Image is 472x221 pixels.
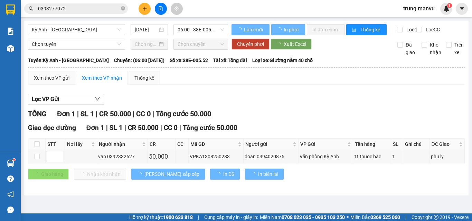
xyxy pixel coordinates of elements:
[352,27,358,33] span: bar-chart
[155,3,167,15] button: file-add
[282,214,345,220] strong: 0708 023 035 - 0935 103 250
[244,26,264,33] span: Làm mới
[7,191,14,198] span: notification
[7,28,14,35] img: solution-icon
[452,41,466,56] span: Trên xe
[443,6,450,12] img: icon-new-feature
[216,172,223,177] span: loading
[223,170,234,178] span: In DS
[28,124,76,132] span: Giao dọc đường
[34,74,69,82] div: Xem theo VP gửi
[110,124,123,132] span: SL 1
[46,139,65,150] th: STT
[392,153,402,160] div: 1
[258,170,278,178] span: In biên lai
[142,6,147,11] span: plus
[128,124,159,132] span: CR 50.000
[277,27,283,32] span: loading
[3,51,76,61] li: In ngày: 16:06 13/08
[160,124,162,132] span: |
[3,41,76,51] li: [PERSON_NAME]
[121,6,125,10] span: close-circle
[260,213,345,221] span: Miền Nam
[251,172,258,177] span: loading
[144,170,199,178] span: [PERSON_NAME] sắp xếp
[171,3,183,15] button: aim
[152,110,154,118] span: |
[300,153,352,160] div: Văn phòng Kỳ Anh
[403,41,418,56] span: Đã giao
[299,150,353,163] td: Văn phòng Kỳ Anh
[164,124,178,132] span: CC 0
[405,213,406,221] span: |
[176,139,189,150] th: CC
[459,6,465,12] span: caret-down
[38,5,120,12] input: Tìm tên, số ĐT hoặc mã đơn
[29,6,34,11] span: search
[432,140,457,148] span: ĐC Giao
[370,214,400,220] strong: 0369 525 060
[99,140,141,148] span: Người nhận
[28,110,47,118] span: TỔNG
[190,153,243,160] div: VPKA1308250283
[136,110,151,118] span: CC 0
[99,110,131,118] span: CR 50.000
[204,213,258,221] span: Cung cấp máy in - giấy in:
[96,110,97,118] span: |
[271,39,312,50] button: Xuất Excel
[170,57,208,64] span: Số xe: 38E-005.52
[350,213,400,221] span: Miền Bắc
[32,95,59,103] span: Lọc VP Gửi
[237,27,243,32] span: loading
[284,40,306,48] span: Xuất Excel
[98,153,147,160] div: van 0392332627
[354,153,390,160] div: 1t thuoc bac
[135,26,158,33] input: 13/08/2025
[129,213,193,221] span: Hỗ trợ kỹ thuật:
[391,139,403,150] th: SL
[28,94,104,105] button: Lọc VP Gửi
[213,57,247,64] span: Tài xế: Tổng đài
[434,215,438,220] span: copyright
[398,4,440,13] span: trung.manvu
[149,152,174,161] div: 50.000
[82,74,122,82] div: Xem theo VP nhận
[245,153,297,160] div: doan 0394020875
[179,124,181,132] span: |
[28,169,69,180] button: Giao hàng
[300,140,346,148] span: VP Gửi
[137,172,144,177] span: loading
[67,140,90,148] span: Nơi lấy
[106,124,108,132] span: |
[284,26,300,33] span: In phơi
[404,26,422,33] span: Lọc CR
[158,6,163,11] span: file-add
[353,139,391,150] th: Tên hàng
[7,175,14,182] span: question-circle
[271,24,305,35] button: In phơi
[198,213,199,221] span: |
[427,41,444,56] span: Kho nhận
[133,110,134,118] span: |
[307,24,344,35] button: In đơn chọn
[124,124,126,132] span: |
[403,139,430,150] th: Ghi chú
[148,139,176,150] th: CR
[74,169,126,180] button: Nhập kho nhận
[77,110,79,118] span: |
[174,6,179,11] span: aim
[32,24,121,35] span: Kỳ Anh - Hà Nội
[7,207,14,213] span: message
[13,159,15,161] sup: 1
[189,150,244,163] td: VPKA1308250283
[178,24,224,35] span: 06:00 - 38E-005.52
[28,58,109,63] b: Tuyến: Kỳ Anh - [GEOGRAPHIC_DATA]
[347,216,349,219] span: ⚪️
[360,26,381,33] span: Thống kê
[456,3,468,15] button: caret-down
[276,42,284,47] span: loading
[190,140,237,148] span: Mã GD
[163,214,193,220] strong: 1900 633 818
[131,169,205,180] button: [PERSON_NAME] sắp xếp
[57,110,75,118] span: Đơn 1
